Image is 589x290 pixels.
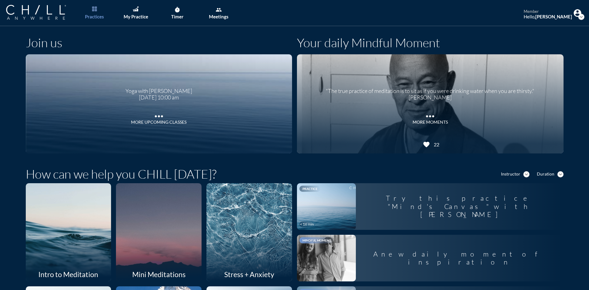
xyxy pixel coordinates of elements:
[423,141,430,148] i: favorite
[535,14,572,19] strong: [PERSON_NAME]
[6,5,78,21] a: Company Logo
[131,120,187,125] div: More Upcoming Classes
[302,238,331,242] span: Mindful Moment
[125,94,192,101] div: [DATE] 10:00 am
[216,7,222,13] i: group
[523,171,529,177] i: expand_more
[501,172,520,177] div: Instructor
[85,14,104,19] div: Practices
[578,14,584,20] i: expand_more
[116,267,202,281] div: Mini Meditations
[171,14,183,19] div: Timer
[297,35,440,50] h1: Your daily Mindful Moment
[124,14,148,19] div: My Practice
[432,141,439,147] div: 22
[524,14,572,19] div: Hello,
[209,14,229,19] div: Meetings
[206,267,292,281] div: Stress + Anxiety
[125,83,192,95] div: Yoga with [PERSON_NAME]
[92,6,97,11] img: List
[537,172,554,177] div: Duration
[424,110,436,119] i: more_horiz
[574,9,581,17] img: Profile icon
[26,167,217,181] h1: How can we help you CHILL [DATE]?
[153,110,165,119] i: more_horiz
[413,120,448,125] div: MORE MOMENTS
[356,245,564,271] div: A new daily moment of inspiration
[26,35,62,50] h1: Join us
[302,187,318,191] span: Practice
[26,267,111,281] div: Intro to Meditation
[300,222,314,226] div: < 16 min
[356,189,564,223] div: Try this practice "Mind's Canvas" with [PERSON_NAME]
[524,9,572,14] div: member
[133,6,138,11] img: Graph
[6,5,66,20] img: Company Logo
[174,7,180,13] i: timer
[305,83,556,101] div: "The true practice of meditation is to sit as if you were drinking water when you are thirsty." [...
[557,171,564,177] i: expand_more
